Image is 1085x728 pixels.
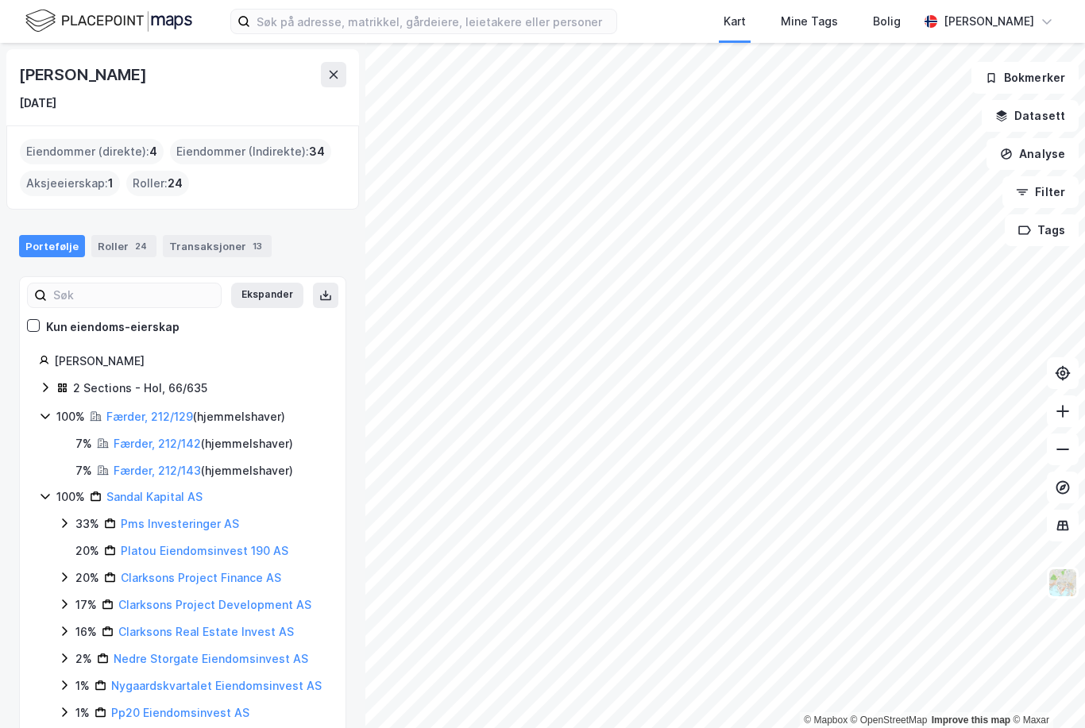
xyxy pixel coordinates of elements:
[106,490,203,503] a: Sandal Kapital AS
[111,706,249,719] a: Pp20 Eiendomsinvest AS
[19,235,85,257] div: Portefølje
[75,622,97,641] div: 16%
[106,410,193,423] a: Færder, 212/129
[106,407,285,426] div: ( hjemmelshaver )
[25,7,192,35] img: logo.f888ab2527a4732fd821a326f86c7f29.svg
[75,541,99,560] div: 20%
[250,10,616,33] input: Søk på adresse, matrikkel, gårdeiere, leietakere eller personer
[804,715,848,726] a: Mapbox
[1005,214,1079,246] button: Tags
[249,238,265,254] div: 13
[91,235,156,257] div: Roller
[19,62,149,87] div: [PERSON_NAME]
[1006,652,1085,728] iframe: Chat Widget
[54,352,326,371] div: [PERSON_NAME]
[132,238,150,254] div: 24
[121,544,288,557] a: Platou Eiendomsinvest 190 AS
[75,595,97,614] div: 17%
[114,461,293,480] div: ( hjemmelshaver )
[982,100,1079,132] button: Datasett
[75,703,90,722] div: 1%
[56,487,85,507] div: 100%
[75,568,99,587] div: 20%
[108,174,114,193] span: 1
[126,171,189,196] div: Roller :
[1002,176,1079,208] button: Filter
[114,464,201,477] a: Færder, 212/143
[971,62,1079,94] button: Bokmerker
[118,598,311,611] a: Clarksons Project Development AS
[932,715,1010,726] a: Improve this map
[75,649,92,668] div: 2%
[1006,652,1085,728] div: Kontrollprogram for chat
[46,318,180,337] div: Kun eiendoms-eierskap
[114,652,308,665] a: Nedre Storgate Eiendomsinvest AS
[168,174,183,193] span: 24
[111,679,322,692] a: Nygaardskvartalet Eiendomsinvest AS
[47,283,221,307] input: Søk
[19,94,56,113] div: [DATE]
[149,142,157,161] span: 4
[163,235,272,257] div: Transaksjoner
[121,571,281,584] a: Clarksons Project Finance AS
[944,12,1034,31] div: [PERSON_NAME]
[20,139,164,164] div: Eiendommer (direkte) :
[73,379,207,398] div: 2 Sections - Hol, 66/635
[114,437,201,450] a: Færder, 212/142
[118,625,294,638] a: Clarksons Real Estate Invest AS
[1048,568,1078,598] img: Z
[121,517,239,530] a: Pms Investeringer AS
[56,407,85,426] div: 100%
[309,142,325,161] span: 34
[231,283,303,308] button: Ekspander
[75,676,90,695] div: 1%
[20,171,120,196] div: Aksjeeierskap :
[75,434,92,453] div: 7%
[851,715,928,726] a: OpenStreetMap
[987,138,1079,170] button: Analyse
[781,12,838,31] div: Mine Tags
[724,12,746,31] div: Kart
[873,12,901,31] div: Bolig
[114,434,293,453] div: ( hjemmelshaver )
[75,461,92,480] div: 7%
[170,139,331,164] div: Eiendommer (Indirekte) :
[75,514,99,533] div: 33%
